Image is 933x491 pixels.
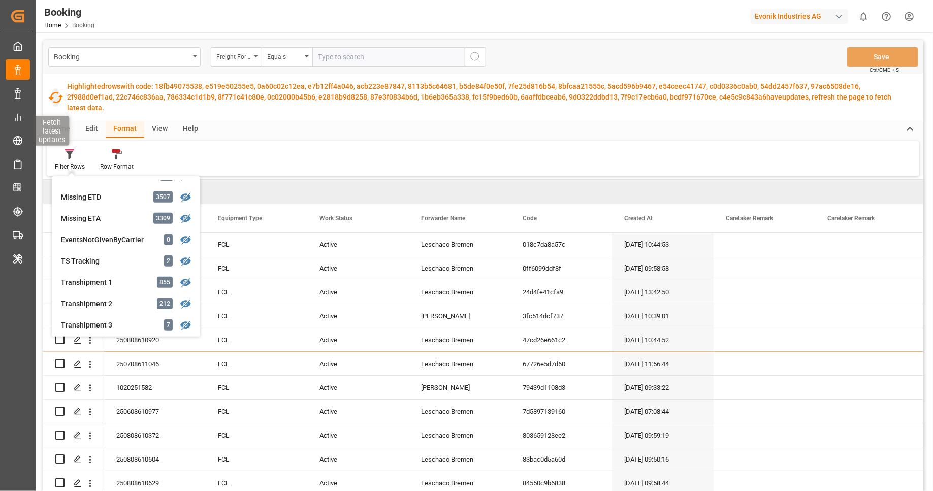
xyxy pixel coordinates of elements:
[409,376,510,399] div: [PERSON_NAME]
[164,234,173,245] div: 0
[409,447,510,471] div: Leschaco Bremen
[307,304,409,328] div: Active
[875,5,898,28] button: Help Center
[612,280,714,304] div: [DATE] 13:42:50
[61,192,150,203] div: Missing ETD
[206,447,307,471] div: FCL
[44,22,61,29] a: Home
[870,66,899,74] span: Ctrl/CMD + S
[307,376,409,399] div: Active
[55,162,85,171] div: Filter Rows
[153,213,173,224] div: 3309
[409,328,510,351] div: Leschaco Bremen
[43,256,104,280] div: Press SPACE to select this row.
[43,280,104,304] div: Press SPACE to select this row.
[510,400,612,423] div: 7d5897139160
[43,423,104,447] div: Press SPACE to select this row.
[43,376,104,400] div: Press SPACE to select this row.
[847,47,918,67] button: Save
[61,256,150,267] div: TS Tracking
[206,233,307,256] div: FCL
[61,277,150,288] div: Transhipment 1
[206,423,307,447] div: FCL
[153,191,173,203] div: 3507
[612,376,714,399] div: [DATE] 09:33:22
[206,280,307,304] div: FCL
[307,423,409,447] div: Active
[48,47,201,67] button: open menu
[61,213,150,224] div: Missing ETA
[409,352,510,375] div: Leschaco Bremen
[510,376,612,399] div: 79439d1108d3
[61,235,150,245] div: EventsNotGivenByCarrier
[104,376,206,399] div: 1020251582
[409,280,510,304] div: Leschaco Bremen
[409,256,510,280] div: Leschaco Bremen
[312,47,465,67] input: Type to search
[144,121,175,138] div: View
[510,233,612,256] div: 018c7da8a57c
[465,47,486,67] button: search button
[510,256,612,280] div: 0ff6099ddf8f
[267,50,302,61] div: Equals
[206,304,307,328] div: FCL
[510,352,612,375] div: 67726e5d7d60
[206,328,307,351] div: FCL
[307,256,409,280] div: Active
[409,400,510,423] div: Leschaco Bremen
[307,328,409,351] div: Active
[409,233,510,256] div: Leschaco Bremen
[307,352,409,375] div: Active
[104,352,206,375] div: 250708611046
[612,233,714,256] div: [DATE] 10:44:53
[523,215,537,222] span: Code
[612,400,714,423] div: [DATE] 07:08:44
[164,255,173,267] div: 2
[612,304,714,328] div: [DATE] 10:39:01
[44,5,94,20] div: Booking
[34,116,70,146] div: Fetch latest updates
[43,233,104,256] div: Press SPACE to select this row.
[78,121,106,138] div: Edit
[216,50,251,61] div: Freight Forwarder's Reference No.
[751,7,852,26] button: Evonik Industries AG
[409,304,510,328] div: [PERSON_NAME]
[510,447,612,471] div: 83bac0d5a60d
[206,352,307,375] div: FCL
[751,9,848,24] div: Evonik Industries AG
[409,423,510,447] div: Leschaco Bremen
[104,328,206,351] div: 250808610920
[852,5,875,28] button: show 0 new notifications
[510,280,612,304] div: 24d4fe41cfa9
[319,215,352,222] span: Work Status
[206,376,307,399] div: FCL
[510,304,612,328] div: 3fc514dcf737
[726,215,773,222] span: Caretaker Remark
[612,423,714,447] div: [DATE] 09:59:19
[104,400,206,423] div: 250608610977
[766,93,782,101] span: have
[612,447,714,471] div: [DATE] 09:50:16
[624,215,653,222] span: Created At
[218,215,262,222] span: Equipment Type
[612,328,714,351] div: [DATE] 10:44:52
[61,320,150,331] div: Transhipment 3
[157,298,173,309] div: 212
[612,256,714,280] div: [DATE] 09:58:58
[105,82,120,90] span: rows
[100,162,134,171] div: Row Format
[43,400,104,423] div: Press SPACE to select this row.
[175,121,206,138] div: Help
[510,328,612,351] div: 47cd26e661c2
[43,304,104,328] div: Press SPACE to select this row.
[827,215,875,222] span: Caretaker Remark
[206,400,307,423] div: FCL
[43,447,104,471] div: Press SPACE to select this row.
[211,47,262,67] button: open menu
[54,50,189,62] div: Booking
[67,81,908,113] div: Highlighted with code: 18fb49075538, e519e50255e5, 0a60c02c12ea, e7b12ff4a046, acb223e87847, 8113...
[104,447,206,471] div: 250808610604
[421,215,465,222] span: Forwarder Name
[510,423,612,447] div: 803659128ee2
[106,121,144,138] div: Format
